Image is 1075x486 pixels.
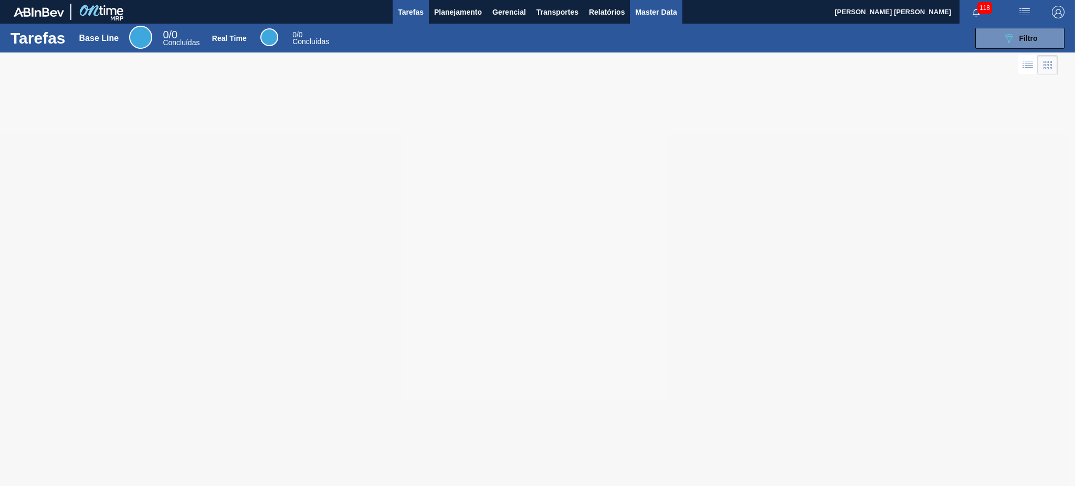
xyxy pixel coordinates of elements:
[163,38,199,47] span: Concluídas
[292,30,302,39] span: / 0
[292,30,297,39] span: 0
[212,34,247,43] div: Real Time
[434,6,482,18] span: Planejamento
[14,7,64,17] img: TNhmsLtSVTkK8tSr43FrP2fwEKptu5GPRR3wAAAABJRU5ErkJggg==
[960,5,993,19] button: Notificações
[163,29,177,40] span: / 0
[492,6,526,18] span: Gerencial
[129,26,152,49] div: Base Line
[260,28,278,46] div: Real Time
[163,30,199,46] div: Base Line
[398,6,424,18] span: Tarefas
[163,29,168,40] span: 0
[589,6,625,18] span: Relatórios
[10,32,66,44] h1: Tarefas
[1018,6,1031,18] img: userActions
[1052,6,1065,18] img: Logout
[292,37,329,46] span: Concluídas
[977,2,992,14] span: 118
[79,34,119,43] div: Base Line
[292,31,329,45] div: Real Time
[536,6,578,18] span: Transportes
[1019,34,1038,43] span: Filtro
[975,28,1065,49] button: Filtro
[635,6,677,18] span: Master Data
